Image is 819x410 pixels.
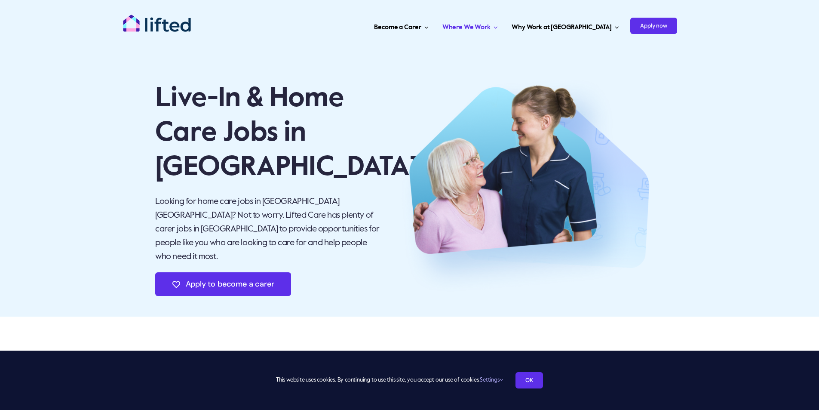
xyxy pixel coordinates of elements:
[155,85,418,181] span: Live-In & Home Care Jobs in [GEOGRAPHIC_DATA]
[515,372,543,388] a: OK
[371,13,431,39] a: Become a Carer
[258,13,677,39] nav: Carer Jobs Menu
[391,65,664,308] img: Beome a Carer – Hero Image
[512,21,612,34] span: Why Work at [GEOGRAPHIC_DATA]
[155,197,380,261] span: Looking for home care jobs in [GEOGRAPHIC_DATA] [GEOGRAPHIC_DATA]? Not to worry. Lifted Care has ...
[480,377,503,383] a: Settings
[276,373,503,387] span: This website uses cookies. By continuing to use this site, you accept our use of cookies.
[509,13,622,39] a: Why Work at [GEOGRAPHIC_DATA]
[440,13,500,39] a: Where We Work
[630,18,677,34] span: Apply now
[374,21,421,34] span: Become a Carer
[186,280,274,289] span: Apply to become a carer
[123,14,191,23] a: lifted-logo
[442,21,491,34] span: Where We Work
[155,272,291,296] a: Apply to become a carer
[630,13,677,39] a: Apply now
